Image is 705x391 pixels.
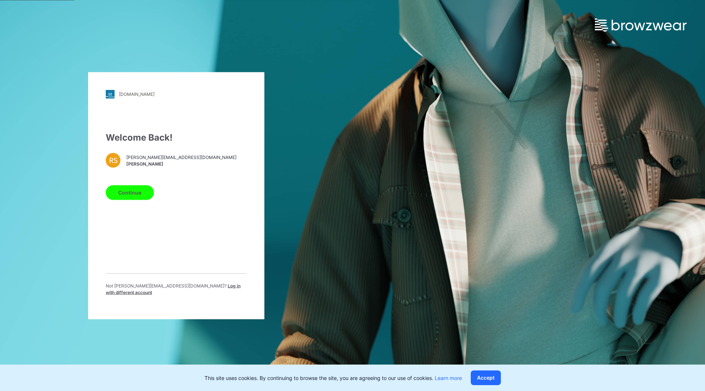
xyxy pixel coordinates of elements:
p: This site uses cookies. By continuing to browse the site, you are agreeing to our use of cookies. [205,374,462,382]
span: [PERSON_NAME] [126,161,236,167]
button: Continue [106,185,154,200]
p: Not [PERSON_NAME][EMAIL_ADDRESS][DOMAIN_NAME] ? [106,282,247,296]
img: browzwear-logo.e42bd6dac1945053ebaf764b6aa21510.svg [595,18,687,32]
div: [DOMAIN_NAME] [119,91,155,97]
span: [PERSON_NAME][EMAIL_ADDRESS][DOMAIN_NAME] [126,154,236,161]
a: Learn more [435,375,462,381]
button: Accept [471,370,501,385]
img: stylezone-logo.562084cfcfab977791bfbf7441f1a819.svg [106,90,115,98]
a: [DOMAIN_NAME] [106,90,247,98]
div: Welcome Back! [106,131,247,144]
div: RS [106,153,120,167]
